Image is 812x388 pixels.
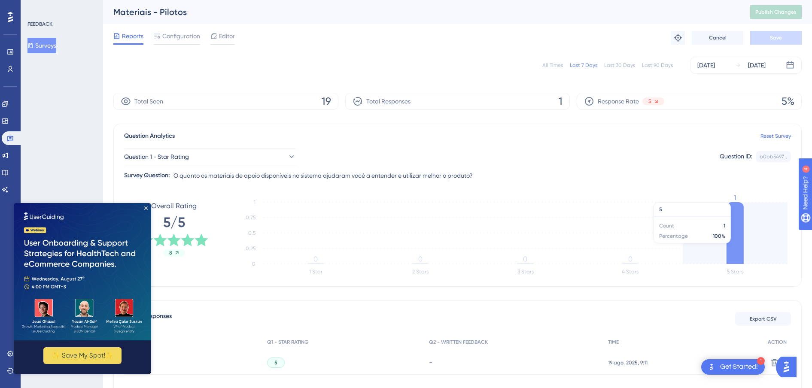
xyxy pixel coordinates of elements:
div: Survey Question: [124,170,170,181]
div: Open Get Started! checklist, remaining modules: 1 [701,359,765,375]
button: Export CSV [735,312,791,326]
iframe: UserGuiding AI Assistant Launcher [776,354,802,380]
span: 5% [782,94,794,108]
span: 5 [648,98,651,105]
button: Save [750,31,802,45]
span: Cancel [709,34,727,41]
span: Publish Changes [755,9,797,15]
span: Overall Rating [151,201,197,211]
button: Question 1 - Star Rating [124,148,296,165]
tspan: 0 [313,255,318,263]
text: 4 Stars [622,269,639,275]
span: Question 1 - Star Rating [124,152,189,162]
span: 8 [169,249,172,256]
span: Save [770,34,782,41]
text: 1 Star [309,269,322,275]
tspan: 0 [252,261,255,267]
div: Question ID: [720,151,752,162]
div: Materiais - Pilotos [113,6,729,18]
div: Close Preview [131,3,134,7]
span: Editor [219,31,235,41]
tspan: 1 [734,194,736,202]
tspan: 0 [418,255,423,263]
img: launcher-image-alternative-text [706,362,717,372]
div: - [429,358,599,367]
tspan: 0 [628,255,633,263]
span: Total Responses [366,96,411,106]
div: b0bb5497... [760,153,787,160]
div: [DATE] [748,60,766,70]
span: Export CSV [750,315,777,322]
div: [DATE] [697,60,715,70]
tspan: 1 [254,199,255,205]
tspan: 0.5 [248,230,255,236]
button: Publish Changes [750,5,802,19]
span: 19 [322,94,331,108]
span: 5 [274,359,277,366]
span: O quanto os materiais de apoio disponíveis no sistema ajudaram você a entender e utilizar melhor ... [173,170,473,181]
span: 19 ago. 2025, 9:11 [608,359,648,366]
text: 3 Stars [517,269,534,275]
span: Question Analytics [124,131,175,141]
a: Reset Survey [760,133,791,139]
span: ACTION [768,339,787,346]
button: ✨ Save My Spot!✨ [30,144,108,161]
span: Reports [122,31,143,41]
tspan: 0.75 [246,215,255,221]
span: Response Rate [598,96,639,106]
div: Last 7 Days [570,62,597,69]
tspan: 0 [523,255,527,263]
span: 5/5 [163,213,185,232]
div: All Times [542,62,563,69]
div: 1 [757,357,765,365]
div: Last 30 Days [604,62,635,69]
button: Surveys [27,38,56,53]
span: Q1 - STAR RATING [267,339,308,346]
tspan: 0.25 [246,246,255,252]
div: 4 [60,4,62,11]
text: 2 Stars [412,269,429,275]
span: Configuration [162,31,200,41]
span: Need Help? [20,2,54,12]
span: TIME [608,339,619,346]
span: Total Seen [134,96,163,106]
div: Get Started! [720,362,758,372]
div: FEEDBACK [27,21,52,27]
div: Last 90 Days [642,62,673,69]
text: 5 Stars [727,269,743,275]
button: Cancel [692,31,743,45]
span: Q2 - WRITTEN FEEDBACK [429,339,488,346]
span: 1 [559,94,563,108]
